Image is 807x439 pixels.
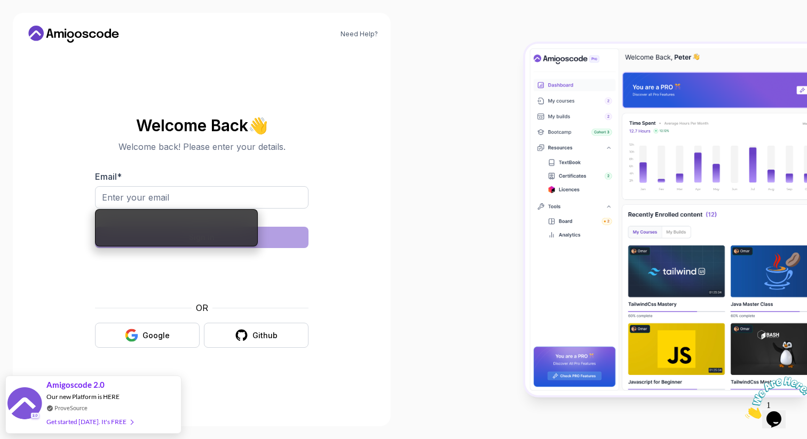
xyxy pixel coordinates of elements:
[204,323,308,348] button: Github
[247,115,269,136] span: 👋
[95,171,122,182] label: Email *
[95,140,308,153] p: Welcome back! Please enter your details.
[95,323,200,348] button: Google
[741,372,807,423] iframe: chat widget
[341,30,378,38] a: Need Help?
[26,26,122,43] a: Home link
[143,330,170,341] div: Google
[196,301,208,314] p: OR
[95,186,308,209] input: Enter your email
[46,379,105,391] span: Amigoscode 2.0
[525,44,807,395] img: Amigoscode Dashboard
[46,416,133,428] div: Get started [DATE]. It's FREE
[252,330,278,341] div: Github
[54,403,88,412] a: ProveSource
[4,4,70,46] img: Chat attention grabber
[121,254,282,295] iframe: Widget containing checkbox for hCaptcha security challenge
[7,387,42,422] img: provesource social proof notification image
[46,393,120,401] span: Our new Platform is HERE
[95,117,308,134] h2: Welcome Back
[4,4,9,13] span: 1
